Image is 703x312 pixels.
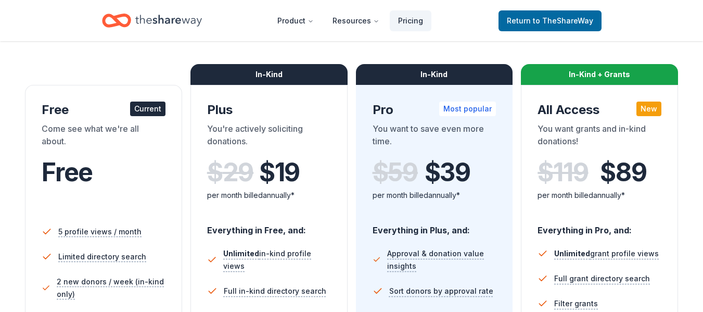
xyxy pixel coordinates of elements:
div: Come see what we're all about. [42,122,165,152]
div: Everything in Free, and: [207,215,331,237]
div: Pro [373,102,496,118]
span: Free [42,157,93,188]
span: Full grant directory search [554,272,650,285]
span: $ 19 [259,158,300,187]
div: Everything in Pro, and: [538,215,661,237]
a: Returnto TheShareWay [499,10,602,31]
a: Pricing [390,10,431,31]
div: In-Kind + Grants [521,64,678,85]
div: You want to save even more time. [373,122,496,152]
span: $ 89 [600,158,646,187]
span: Filter grants [554,297,598,310]
div: per month billed annually* [373,189,496,202]
div: You want grants and in-kind donations! [538,122,661,152]
button: Product [269,10,322,31]
span: Unlimited [223,249,259,258]
button: Resources [324,10,388,31]
nav: Main [269,8,431,33]
span: 2 new donors / week (in-kind only) [57,276,165,301]
div: Everything in Plus, and: [373,215,496,237]
div: You're actively soliciting donations. [207,122,331,152]
div: per month billed annually* [207,189,331,202]
span: Return [507,15,593,27]
span: Limited directory search [58,251,146,263]
div: All Access [538,102,661,118]
div: per month billed annually* [538,189,661,202]
span: Sort donors by approval rate [389,285,493,297]
div: Current [130,102,165,116]
span: Unlimited [554,249,590,258]
div: New [636,102,661,116]
span: 5 profile views / month [58,226,142,238]
span: Full in-kind directory search [224,285,326,297]
div: In-Kind [190,64,348,85]
div: Free [42,102,165,118]
span: in-kind profile views [223,249,311,270]
div: Most popular [439,102,496,116]
span: to TheShareWay [533,16,593,25]
div: In-Kind [356,64,513,85]
span: Approval & donation value insights [387,247,496,272]
span: grant profile views [554,249,659,258]
div: Plus [207,102,331,118]
a: Home [102,8,202,33]
span: $ 39 [425,158,470,187]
